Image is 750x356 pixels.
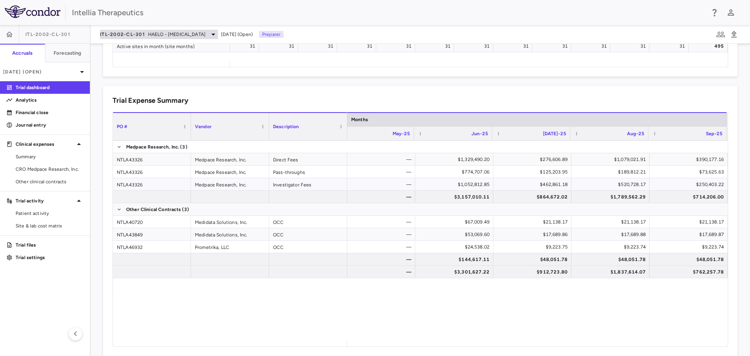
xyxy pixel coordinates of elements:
[269,216,347,228] div: OCC
[16,254,84,261] p: Trial settings
[579,153,646,166] div: $1,079,021.91
[16,109,84,116] p: Financial close
[618,40,646,52] div: 31
[191,228,269,240] div: Medidata Solutions, Inc.
[706,131,723,136] span: Sep-25
[12,50,32,57] h6: Accruals
[16,166,84,173] span: CRO Medpace Research, Inc.
[269,241,347,253] div: OCC
[126,203,181,216] span: Other Clinical Contracts
[269,228,347,240] div: OCC
[16,84,84,91] p: Trial dashboard
[344,191,411,203] div: —
[579,266,646,278] div: $1,837,614.07
[657,178,724,191] div: $250,403.22
[191,153,269,165] div: Medpace Research, Inc.
[16,153,84,160] span: Summary
[471,131,488,136] span: Jun-25
[16,242,84,249] p: Trial files
[16,210,84,217] span: Patient activity
[696,40,724,52] div: 495
[461,40,489,52] div: 31
[500,153,568,166] div: $276,606.89
[344,228,411,241] div: —
[579,241,646,253] div: $9,223.74
[422,216,489,228] div: $67,009.49
[393,131,410,136] span: May-25
[180,141,187,153] span: (3)
[5,5,61,18] img: logo-full-BYUhSk78.svg
[543,131,566,136] span: [DATE]-25
[16,122,84,129] p: Journal entry
[657,40,685,52] div: 31
[422,228,489,241] div: $53,069.60
[269,178,347,190] div: Investigator Fees
[657,241,724,253] div: $9,223.74
[148,31,205,38] span: HAELO - [MEDICAL_DATA]
[16,178,84,185] span: Other clinical contracts
[344,178,411,191] div: —
[191,166,269,178] div: Medpace Research, Inc.
[72,7,705,18] div: Intellia Therapeutics
[227,40,255,52] div: 31
[344,241,411,253] div: —
[126,141,179,153] span: Medpace Research, Inc.
[383,40,411,52] div: 31
[16,197,74,204] p: Trial activity
[100,31,145,38] span: ITL-2002-CL-301
[344,153,411,166] div: —
[273,124,299,129] span: Description
[579,216,646,228] div: $21,138.17
[500,166,568,178] div: $125,203.95
[579,166,646,178] div: $189,812.21
[627,131,645,136] span: Aug-25
[3,68,77,75] p: [DATE] (Open)
[500,178,568,191] div: $462,861.18
[351,117,368,122] span: Months
[422,40,450,52] div: 31
[16,97,84,104] p: Analytics
[266,40,294,52] div: 31
[344,216,411,228] div: —
[113,228,191,240] div: NTLA43849
[344,266,411,278] div: —
[539,40,568,52] div: 31
[422,266,489,278] div: $3,301,627.22
[344,40,372,52] div: 31
[500,40,529,52] div: 31
[305,40,333,52] div: 31
[117,124,128,129] span: PO #
[221,31,253,38] span: [DATE] (Open)
[182,203,189,216] span: (3)
[579,253,646,266] div: $48,051.78
[657,253,724,266] div: $48,051.78
[422,178,489,191] div: $1,052,812.85
[579,228,646,241] div: $17,689.88
[113,178,191,190] div: NTLA43326
[500,241,568,253] div: $9,223.75
[657,228,724,241] div: $17,689.87
[191,178,269,190] div: Medpace Research, Inc.
[113,153,191,165] div: NTLA43326
[657,216,724,228] div: $21,138.17
[191,241,269,253] div: Prometrika, LLC
[344,253,411,266] div: —
[113,241,191,253] div: NTLA46932
[657,191,724,203] div: $714,206.00
[579,40,607,52] div: 31
[113,216,191,228] div: NTLA40720
[500,253,568,266] div: $48,051.78
[422,253,489,266] div: $144,617.11
[422,153,489,166] div: $1,329,490.20
[422,191,489,203] div: $3,157,010.11
[191,216,269,228] div: Medidata Solutions, Inc.
[579,191,646,203] div: $1,789,562.29
[113,40,230,52] div: Active sites in month (site months)
[54,50,82,57] h6: Forecasting
[500,191,568,203] div: $864,672.02
[16,141,74,148] p: Clinical expenses
[422,166,489,178] div: $774,707.06
[500,228,568,241] div: $17,689.86
[422,241,489,253] div: $24,538.02
[657,166,724,178] div: $73,625.63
